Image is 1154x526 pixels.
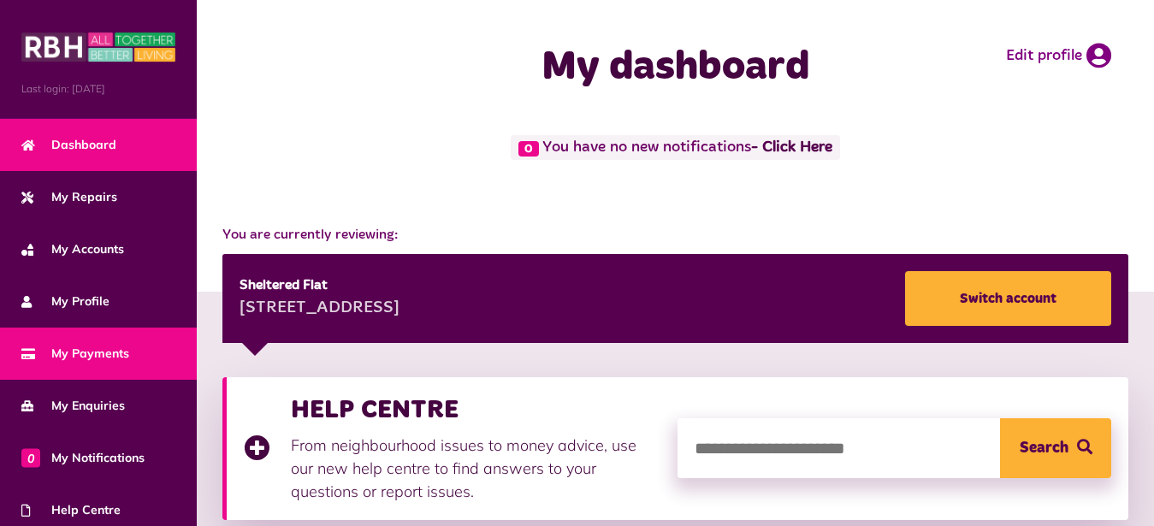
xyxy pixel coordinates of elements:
h3: HELP CENTRE [291,394,660,425]
h1: My dashboard [453,43,898,92]
span: You are currently reviewing: [222,225,1128,245]
a: Edit profile [1006,43,1111,68]
span: My Payments [21,345,129,363]
span: Last login: [DATE] [21,81,175,97]
div: [STREET_ADDRESS] [240,296,399,322]
span: 0 [518,141,539,157]
img: MyRBH [21,30,175,64]
p: From neighbourhood issues to money advice, use our new help centre to find answers to your questi... [291,434,660,503]
a: Switch account [905,271,1111,326]
button: Search [1000,418,1111,478]
a: - Click Here [751,140,832,156]
span: Help Centre [21,501,121,519]
span: My Enquiries [21,397,125,415]
span: My Notifications [21,449,145,467]
span: You have no new notifications [511,135,840,160]
span: Search [1020,418,1068,478]
div: Sheltered Flat [240,275,399,296]
span: Dashboard [21,136,116,154]
span: My Profile [21,293,109,310]
span: My Repairs [21,188,117,206]
span: My Accounts [21,240,124,258]
span: 0 [21,448,40,467]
